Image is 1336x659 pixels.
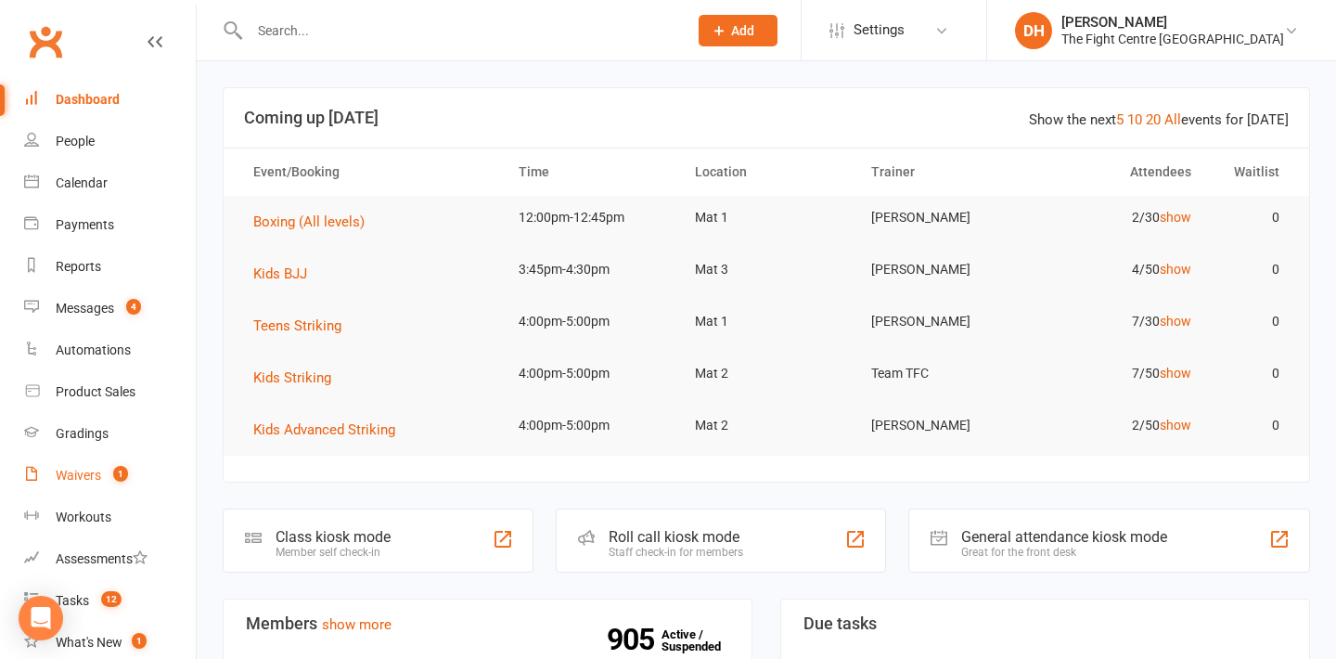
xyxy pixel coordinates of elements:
[502,248,678,291] td: 3:45pm-4:30pm
[126,299,141,315] span: 4
[502,404,678,447] td: 4:00pm-5:00pm
[699,15,777,46] button: Add
[854,149,1031,196] th: Trainer
[1116,111,1124,128] a: 5
[678,300,854,343] td: Mat 1
[1031,149,1207,196] th: Attendees
[961,528,1167,546] div: General attendance kiosk mode
[56,92,120,107] div: Dashboard
[113,466,128,482] span: 1
[253,315,354,337] button: Teens Striking
[1031,352,1207,395] td: 7/50
[1031,248,1207,291] td: 4/50
[731,23,754,38] span: Add
[276,528,391,546] div: Class kiosk mode
[1127,111,1142,128] a: 10
[609,546,743,559] div: Staff check-in for members
[609,528,743,546] div: Roll call kiosk mode
[253,419,408,441] button: Kids Advanced Striking
[56,635,122,650] div: What's New
[56,259,101,274] div: Reports
[56,342,131,357] div: Automations
[24,79,196,121] a: Dashboard
[56,593,89,608] div: Tasks
[24,246,196,288] a: Reports
[24,329,196,371] a: Automations
[56,426,109,441] div: Gradings
[1160,366,1191,381] a: show
[502,196,678,239] td: 12:00pm-12:45pm
[56,510,111,524] div: Workouts
[1208,248,1296,291] td: 0
[854,300,1031,343] td: [PERSON_NAME]
[854,9,905,51] span: Settings
[1208,196,1296,239] td: 0
[1160,210,1191,225] a: show
[19,596,63,640] div: Open Intercom Messenger
[1164,111,1181,128] a: All
[24,455,196,497] a: Waivers 1
[244,109,1289,127] h3: Coming up [DATE]
[1061,14,1284,31] div: [PERSON_NAME]
[803,614,1287,633] h3: Due tasks
[322,616,392,633] a: show more
[502,352,678,395] td: 4:00pm-5:00pm
[502,149,678,196] th: Time
[24,121,196,162] a: People
[24,204,196,246] a: Payments
[678,404,854,447] td: Mat 2
[253,421,395,438] span: Kids Advanced Striking
[24,580,196,622] a: Tasks 12
[24,413,196,455] a: Gradings
[253,265,307,282] span: Kids BJJ
[24,497,196,538] a: Workouts
[56,551,148,566] div: Assessments
[854,404,1031,447] td: [PERSON_NAME]
[1031,196,1207,239] td: 2/30
[24,371,196,413] a: Product Sales
[253,369,331,386] span: Kids Striking
[56,134,95,149] div: People
[1146,111,1161,128] a: 20
[1208,404,1296,447] td: 0
[276,546,391,559] div: Member self check-in
[101,591,122,607] span: 12
[1208,149,1296,196] th: Waitlist
[56,468,101,483] div: Waivers
[854,352,1031,395] td: Team TFC
[56,175,108,190] div: Calendar
[24,288,196,329] a: Messages 4
[1031,404,1207,447] td: 2/50
[253,263,320,285] button: Kids BJJ
[854,196,1031,239] td: [PERSON_NAME]
[253,211,378,233] button: Boxing (All levels)
[24,538,196,580] a: Assessments
[56,217,114,232] div: Payments
[56,301,114,316] div: Messages
[1208,300,1296,343] td: 0
[246,614,729,633] h3: Members
[1160,314,1191,329] a: show
[24,162,196,204] a: Calendar
[854,248,1031,291] td: [PERSON_NAME]
[607,626,662,653] strong: 905
[502,300,678,343] td: 4:00pm-5:00pm
[237,149,502,196] th: Event/Booking
[678,352,854,395] td: Mat 2
[678,248,854,291] td: Mat 3
[1029,109,1289,131] div: Show the next events for [DATE]
[1031,300,1207,343] td: 7/30
[253,213,365,230] span: Boxing (All levels)
[678,196,854,239] td: Mat 1
[1160,418,1191,433] a: show
[1061,31,1284,47] div: The Fight Centre [GEOGRAPHIC_DATA]
[253,317,341,334] span: Teens Striking
[22,19,69,65] a: Clubworx
[56,384,135,399] div: Product Sales
[244,18,674,44] input: Search...
[1015,12,1052,49] div: DH
[132,633,147,649] span: 1
[253,367,344,389] button: Kids Striking
[1160,262,1191,277] a: show
[678,149,854,196] th: Location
